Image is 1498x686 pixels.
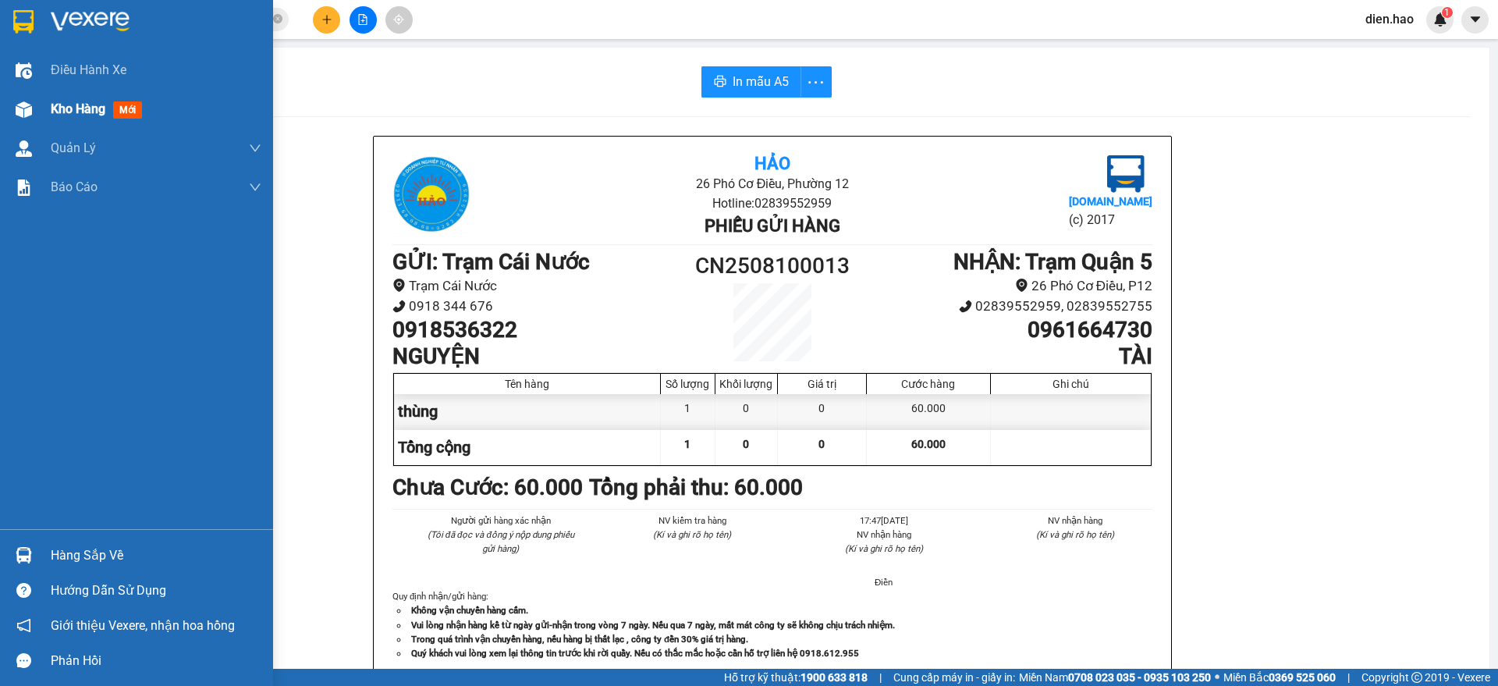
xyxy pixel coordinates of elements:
[719,378,773,390] div: Khối lượng
[661,394,715,429] div: 1
[1036,529,1114,540] i: (Kí và ghi rõ họ tên)
[16,547,32,563] img: warehouse-icon
[249,142,261,155] span: down
[313,6,340,34] button: plus
[743,438,749,450] span: 0
[13,10,34,34] img: logo-vxr
[398,378,656,390] div: Tên hàng
[113,101,142,119] span: mới
[51,138,96,158] span: Quản Lý
[800,66,832,98] button: more
[1347,669,1350,686] span: |
[392,300,406,313] span: phone
[392,343,677,370] h1: NGUYỆN
[754,154,790,173] b: Hảo
[249,181,261,194] span: down
[1353,9,1426,29] span: dien.hao
[392,275,677,297] li: Trạm Cái Nước
[51,177,98,197] span: Báo cáo
[16,583,31,598] span: question-circle
[868,296,1152,317] li: 02839552959, 02839552755
[519,194,1025,213] li: Hotline: 02839552959
[807,575,961,589] li: Điền
[733,72,789,91] span: In mẫu A5
[1269,671,1336,684] strong: 0369 525 060
[1223,669,1336,686] span: Miền Bắc
[1444,7,1450,18] span: 1
[16,653,31,668] span: message
[51,544,261,567] div: Hàng sắp về
[879,669,882,686] span: |
[1411,672,1422,683] span: copyright
[273,14,282,23] span: close-circle
[411,605,528,616] strong: Không vận chuyển hàng cấm.
[807,528,961,542] li: NV nhận hàng
[392,317,677,343] h1: 0918536322
[393,14,404,25] span: aim
[778,394,867,429] div: 0
[392,279,406,292] span: environment
[995,378,1147,390] div: Ghi chú
[394,394,661,429] div: thùng
[818,438,825,450] span: 0
[1433,12,1447,27] img: icon-new-feature
[589,475,803,500] b: Tổng phải thu: 60.000
[321,14,332,25] span: plus
[411,634,748,645] strong: Trong quá trình vận chuyển hàng, nếu hàng bị thất lạc , công ty đền 30% giá trị hàng.
[392,475,583,500] b: Chưa Cước : 60.000
[385,6,413,34] button: aim
[1468,12,1482,27] span: caret-down
[616,514,770,528] li: NV kiểm tra hàng
[845,543,923,554] i: (Kí và ghi rõ họ tên)
[398,438,470,457] span: Tổng cộng
[1442,7,1453,18] sup: 1
[16,62,32,79] img: warehouse-icon
[1107,155,1145,193] img: logo.jpg
[16,618,31,633] span: notification
[16,179,32,196] img: solution-icon
[953,249,1152,275] b: NHẬN : Trạm Quận 5
[724,669,868,686] span: Hỗ trợ kỹ thuật:
[868,317,1152,343] h1: 0961664730
[871,378,986,390] div: Cước hàng
[801,73,831,92] span: more
[16,101,32,118] img: warehouse-icon
[701,66,801,98] button: printerIn mẫu A5
[357,14,368,25] span: file-add
[392,296,677,317] li: 0918 344 676
[999,514,1153,528] li: NV nhận hàng
[411,620,895,631] strong: Vui lòng nhận hàng kể từ ngày gửi-nhận trong vòng 7 ngày. Nếu qua 7 ngày, mất mát công ty sẽ khôn...
[868,343,1152,370] h1: TÀI
[807,514,961,528] li: 17:47[DATE]
[16,140,32,157] img: warehouse-icon
[714,75,726,90] span: printer
[1069,210,1152,229] li: (c) 2017
[392,249,590,275] b: GỬI : Trạm Cái Nước
[1068,671,1211,684] strong: 0708 023 035 - 0935 103 250
[800,671,868,684] strong: 1900 633 818
[705,216,840,236] b: Phiếu gửi hàng
[677,249,868,283] h1: CN2508100013
[392,589,1152,659] div: Quy định nhận/gửi hàng :
[684,438,690,450] span: 1
[653,529,731,540] i: (Kí và ghi rõ họ tên)
[273,12,282,27] span: close-circle
[665,378,711,390] div: Số lượng
[1461,6,1489,34] button: caret-down
[51,616,235,635] span: Giới thiệu Vexere, nhận hoa hồng
[893,669,1015,686] span: Cung cấp máy in - giấy in:
[1215,674,1219,681] span: ⚪️
[428,529,574,554] i: (Tôi đã đọc và đồng ý nộp dung phiếu gửi hàng)
[1069,195,1152,208] b: [DOMAIN_NAME]
[51,579,261,602] div: Hướng dẫn sử dụng
[715,394,778,429] div: 0
[519,174,1025,194] li: 26 Phó Cơ Điều, Phường 12
[392,155,470,233] img: logo.jpg
[51,101,105,116] span: Kho hàng
[782,378,862,390] div: Giá trị
[1015,279,1028,292] span: environment
[350,6,377,34] button: file-add
[868,275,1152,297] li: 26 Phó Cơ Điều, P12
[1019,669,1211,686] span: Miền Nam
[411,648,859,659] strong: Quý khách vui lòng xem lại thông tin trước khi rời quầy. Nếu có thắc mắc hoặc cần hỗ trợ liên hệ ...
